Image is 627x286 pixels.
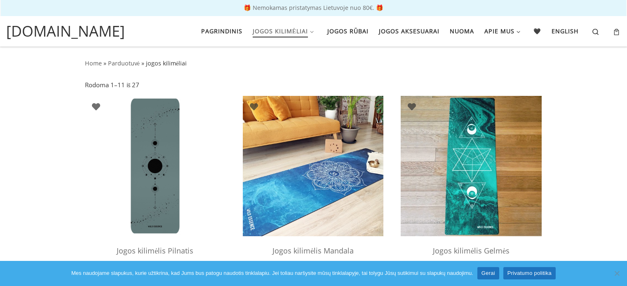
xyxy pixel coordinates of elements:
a: Privatumo politika [503,267,556,279]
a: jogos kilimelisjogos kilimelisJogos kilimėlis Pilnatis 79.00€ [85,96,225,269]
span: » [103,59,106,67]
span: Jogos kilimėliai [253,23,308,38]
h2: Jogos kilimėlis Pilnatis [85,242,225,259]
a: [DOMAIN_NAME] [6,20,125,42]
a: Home [85,59,102,67]
p: Rodoma 1–11 iš 27 [85,80,140,90]
a: Gerai [477,267,499,279]
span: 🖤 [533,23,541,38]
h2: Jogos kilimėlis Mandala [243,242,383,259]
a: Nuoma [447,23,477,40]
span: Jogos aksesuarai [379,23,439,38]
span: jogos kilimėliai [146,59,187,67]
span: Apie mus [484,23,514,38]
span: Pagrindinis [201,23,242,38]
bdi: 79.00 [141,258,169,270]
span: € [480,258,485,270]
span: € [164,258,169,270]
p: 🎁 Nemokamas pristatymas Lietuvoje nuo 80€. 🎁 [8,5,619,11]
a: Parduotuvė [108,59,140,67]
span: Ne [613,269,621,277]
a: Jogos aksesuarai [376,23,442,40]
a: jogos kilimeliaijogos kilimeliaiJogos kilimėlis Mandala 79.00€ [243,96,383,269]
a: English [549,23,582,40]
bdi: 79.00 [458,258,485,270]
span: € [322,258,327,270]
a: Jogos kilimėliai [250,23,319,40]
a: Jogos rūbai [324,23,371,40]
a: 🖤 [531,23,544,40]
span: English [552,23,579,38]
span: » [141,59,144,67]
bdi: 79.00 [300,258,327,270]
h2: Jogos kilimėlis Gelmės [401,242,541,259]
span: Nuoma [450,23,474,38]
span: Jogos rūbai [327,23,369,38]
a: Mankštos KilimėlisMankštos KilimėlisJogos kilimėlis Gelmės 79.00€ [401,96,541,269]
a: Pagrindinis [198,23,245,40]
span: Mes naudojame slapukus, kurie užtikrina, kad Jums bus patogu naudotis tinklalapiu. Jei toliau nar... [71,269,473,277]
